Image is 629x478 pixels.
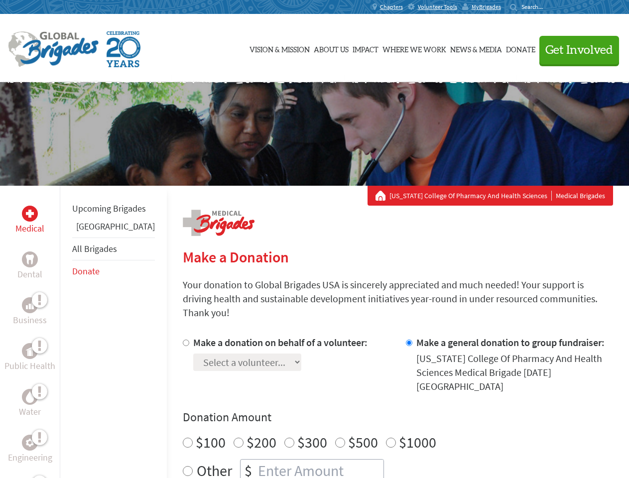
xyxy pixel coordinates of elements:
[22,389,38,405] div: Water
[22,343,38,359] div: Public Health
[545,44,613,56] span: Get Involved
[376,191,605,201] div: Medical Brigades
[13,313,47,327] p: Business
[26,254,34,264] img: Dental
[183,248,613,266] h2: Make a Donation
[72,265,100,277] a: Donate
[72,243,117,254] a: All Brigades
[450,23,502,73] a: News & Media
[8,435,52,465] a: EngineeringEngineering
[19,389,41,419] a: WaterWater
[72,260,155,282] li: Donate
[26,210,34,218] img: Medical
[8,31,99,67] img: Global Brigades Logo
[196,433,226,452] label: $100
[314,23,349,73] a: About Us
[389,191,552,201] a: [US_STATE] College Of Pharmacy And Health Sciences
[17,267,42,281] p: Dental
[416,336,605,349] label: Make a general donation to group fundraiser:
[15,222,44,236] p: Medical
[193,336,368,349] label: Make a donation on behalf of a volunteer:
[539,36,619,64] button: Get Involved
[26,301,34,309] img: Business
[380,3,403,11] span: Chapters
[382,23,446,73] a: Where We Work
[418,3,457,11] span: Volunteer Tools
[26,439,34,447] img: Engineering
[506,23,535,73] a: Donate
[4,343,55,373] a: Public HealthPublic Health
[107,31,140,67] img: Global Brigades Celebrating 20 Years
[72,198,155,220] li: Upcoming Brigades
[183,409,613,425] h4: Donation Amount
[348,433,378,452] label: $500
[22,297,38,313] div: Business
[19,405,41,419] p: Water
[183,210,254,236] img: logo-medical.png
[72,220,155,238] li: Panama
[399,433,436,452] label: $1000
[72,203,146,214] a: Upcoming Brigades
[72,238,155,260] li: All Brigades
[26,391,34,402] img: Water
[8,451,52,465] p: Engineering
[13,297,47,327] a: BusinessBusiness
[22,435,38,451] div: Engineering
[22,251,38,267] div: Dental
[183,278,613,320] p: Your donation to Global Brigades USA is sincerely appreciated and much needed! Your support is dr...
[4,359,55,373] p: Public Health
[521,3,550,10] input: Search...
[26,346,34,356] img: Public Health
[250,23,310,73] a: Vision & Mission
[353,23,378,73] a: Impact
[15,206,44,236] a: MedicalMedical
[17,251,42,281] a: DentalDental
[472,3,501,11] span: MyBrigades
[22,206,38,222] div: Medical
[247,433,276,452] label: $200
[76,221,155,232] a: [GEOGRAPHIC_DATA]
[297,433,327,452] label: $300
[416,352,613,393] div: [US_STATE] College Of Pharmacy And Health Sciences Medical Brigade [DATE] [GEOGRAPHIC_DATA]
